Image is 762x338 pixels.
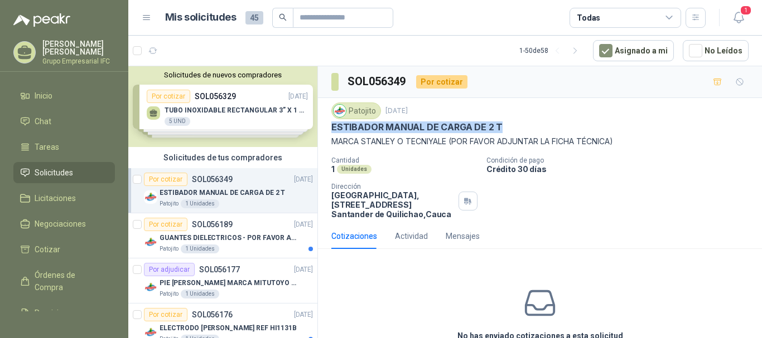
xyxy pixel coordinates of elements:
[385,106,408,116] p: [DATE]
[192,311,233,319] p: SOL056176
[13,302,115,324] a: Remisiones
[13,111,115,132] a: Chat
[144,263,195,276] div: Por adjudicar
[593,40,674,61] button: Asignado a mi
[160,188,285,198] p: ESTIBADOR MANUAL DE CARGA DE 2 T
[13,85,115,106] a: Inicio
[128,213,317,258] a: Por cotizarSOL056189[DATE] Company LogoGUANTES DIELECTRICOS - POR FAVOR ADJUNTAR SU FICHA TECNICA...
[160,290,179,298] p: Patojito
[165,9,237,26] h1: Mis solicitudes
[35,307,76,319] span: Remisiones
[144,281,157,294] img: Company Logo
[13,213,115,234] a: Negociaciones
[35,269,104,293] span: Órdenes de Compra
[35,166,73,179] span: Solicitudes
[144,308,187,321] div: Por cotizar
[144,190,157,204] img: Company Logo
[395,230,428,242] div: Actividad
[331,190,454,219] p: [GEOGRAPHIC_DATA], [STREET_ADDRESS] Santander de Quilichao , Cauca
[331,135,749,148] p: MARCA STANLEY O TECNIYALE (POR FAVOR ADJUNTAR LA FICHA TÉCNICA)
[144,218,187,231] div: Por cotizar
[740,5,752,16] span: 1
[160,199,179,208] p: Patojito
[144,236,157,249] img: Company Logo
[128,147,317,168] div: Solicitudes de tus compradores
[486,164,758,174] p: Crédito 30 días
[160,244,179,253] p: Patojito
[13,162,115,183] a: Solicitudes
[128,66,317,147] div: Solicitudes de nuevos compradoresPor cotizarSOL056329[DATE] TUBO INOXIDABLE RECTANGULAR 3” X 1 ½”...
[144,173,187,186] div: Por cotizar
[577,12,600,24] div: Todas
[331,102,381,119] div: Patojito
[13,188,115,209] a: Licitaciones
[486,156,758,164] p: Condición de pago
[35,218,86,230] span: Negociaciones
[13,239,115,260] a: Cotizar
[13,136,115,158] a: Tareas
[35,243,60,256] span: Cotizar
[331,156,478,164] p: Cantidad
[35,90,52,102] span: Inicio
[334,105,346,117] img: Company Logo
[35,192,76,204] span: Licitaciones
[331,230,377,242] div: Cotizaciones
[42,40,115,56] p: [PERSON_NAME] [PERSON_NAME]
[279,13,287,21] span: search
[181,290,219,298] div: 1 Unidades
[294,310,313,320] p: [DATE]
[160,278,298,288] p: PIE [PERSON_NAME] MARCA MITUTOYO REF [PHONE_NUMBER]
[294,219,313,230] p: [DATE]
[13,13,70,27] img: Logo peakr
[683,40,749,61] button: No Leídos
[160,323,297,334] p: ELECTRODO [PERSON_NAME] REF HI1131B
[192,175,233,183] p: SOL056349
[13,264,115,298] a: Órdenes de Compra
[519,42,584,60] div: 1 - 50 de 58
[35,141,59,153] span: Tareas
[35,115,51,128] span: Chat
[294,174,313,185] p: [DATE]
[199,266,240,273] p: SOL056177
[331,121,503,133] p: ESTIBADOR MANUAL DE CARGA DE 2 T
[348,73,407,90] h3: SOL056349
[729,8,749,28] button: 1
[181,244,219,253] div: 1 Unidades
[160,233,298,243] p: GUANTES DIELECTRICOS - POR FAVOR ADJUNTAR SU FICHA TECNICA
[416,75,467,89] div: Por cotizar
[192,221,233,228] p: SOL056189
[128,168,317,213] a: Por cotizarSOL056349[DATE] Company LogoESTIBADOR MANUAL DE CARGA DE 2 TPatojito1 Unidades
[128,258,317,303] a: Por adjudicarSOL056177[DATE] Company LogoPIE [PERSON_NAME] MARCA MITUTOYO REF [PHONE_NUMBER]Patoj...
[337,165,372,174] div: Unidades
[331,183,454,190] p: Dirección
[446,230,480,242] div: Mensajes
[245,11,263,25] span: 45
[133,71,313,79] button: Solicitudes de nuevos compradores
[181,199,219,208] div: 1 Unidades
[331,164,335,174] p: 1
[42,58,115,65] p: Grupo Empresarial IFC
[294,264,313,275] p: [DATE]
